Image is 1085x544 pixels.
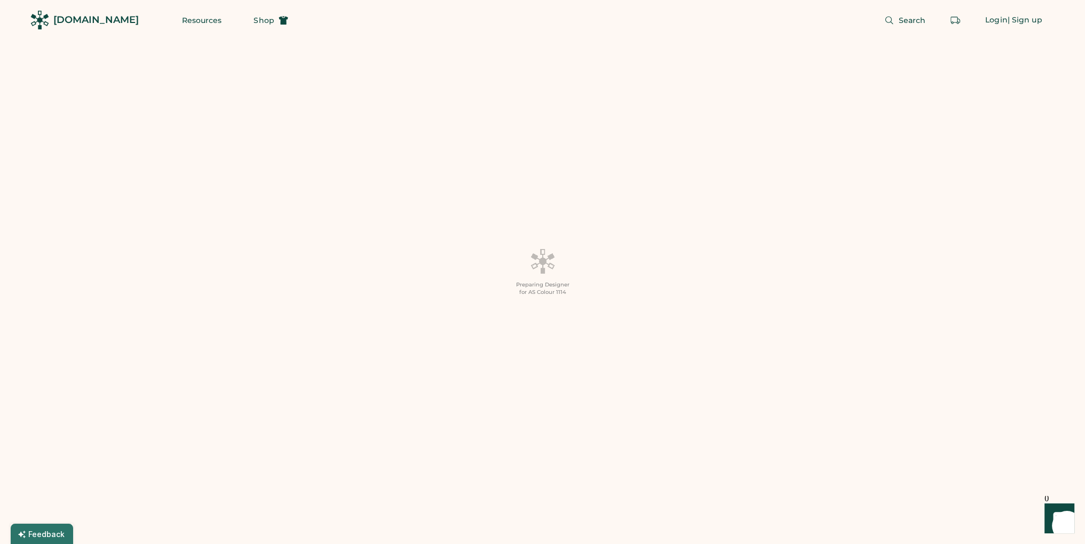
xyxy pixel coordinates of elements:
span: Search [898,17,925,24]
div: | Sign up [1008,15,1042,26]
div: [DOMAIN_NAME] [53,13,139,27]
iframe: Front Chat [1034,496,1080,542]
div: Preparing Designer for AS Colour 1114 [516,281,569,296]
button: Search [872,10,938,31]
img: Platens-Black-Loader-Spin-rich%20black.webp [530,248,556,275]
span: Shop [254,17,274,24]
button: Shop [241,10,300,31]
img: Rendered Logo - Screens [30,11,49,29]
div: Login [985,15,1008,26]
button: Resources [169,10,235,31]
button: Retrieve an order [945,10,966,31]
